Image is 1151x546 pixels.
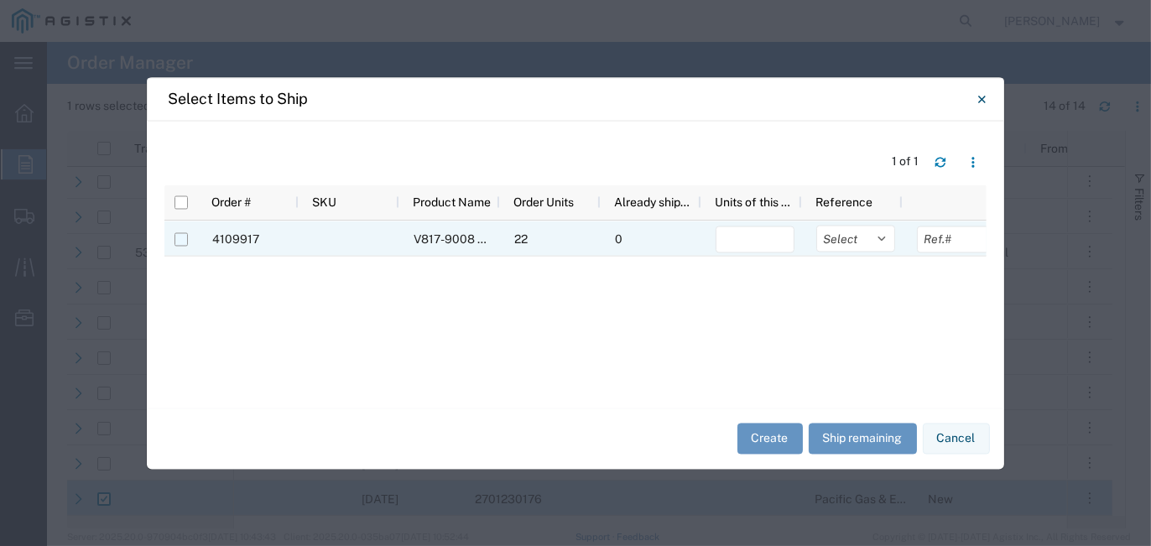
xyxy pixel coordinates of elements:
span: Already shipped [614,195,695,209]
span: 0 [615,232,622,246]
span: Order Units [513,195,574,209]
button: Refresh table [927,148,954,175]
span: 22 [514,232,528,246]
input: Ref.# [917,226,996,252]
span: Order # [211,195,251,209]
span: Reference [815,195,872,209]
span: SKU [312,195,336,209]
button: Close [965,82,998,116]
div: 1 of 1 [892,153,921,171]
span: 4109917 [212,232,259,246]
button: Ship remaining [809,424,917,455]
button: Cancel [923,424,990,455]
span: V817-9008 Flex 60 retrofit kit, includes [414,232,625,246]
span: Product Name [413,195,491,209]
button: Create [737,424,803,455]
h4: Select Items to Ship [168,88,308,111]
span: Units of this shipment [715,195,795,209]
